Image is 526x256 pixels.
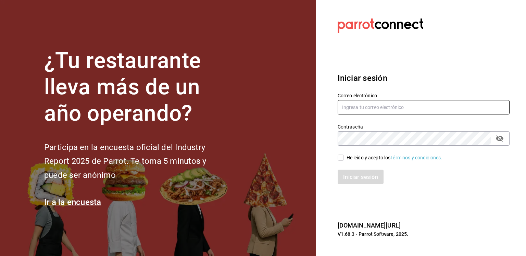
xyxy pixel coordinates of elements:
[44,197,101,207] a: Ir a la encuesta
[44,143,206,180] font: Participa en la encuesta oficial del Industry Report 2025 de Parrot. Te toma 5 minutos y puede se...
[347,155,391,160] font: He leído y acepto los
[338,222,401,229] a: [DOMAIN_NAME][URL]
[338,73,387,83] font: Iniciar sesión
[338,231,409,237] font: V1.68.3 - Parrot Software, 2025.
[390,155,442,160] a: Términos y condiciones.
[494,133,505,144] button: campo de contraseña
[338,93,377,98] font: Correo electrónico
[338,100,510,114] input: Ingresa tu correo electrónico
[338,124,363,130] font: Contraseña
[44,48,201,126] font: ¿Tu restaurante lleva más de un año operando?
